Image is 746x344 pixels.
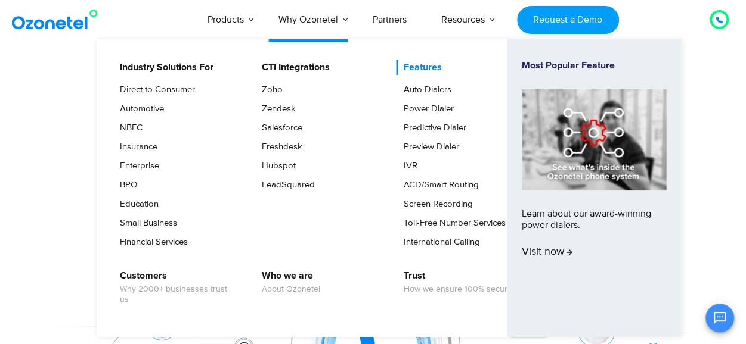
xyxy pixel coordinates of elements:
[522,246,572,259] span: Visit now
[396,140,461,154] a: Preview Dialer
[254,268,322,296] a: Who we areAbout Ozonetel
[705,304,734,332] button: Open chat
[396,235,482,249] a: International Calling
[396,178,481,192] a: ACD/Smart Routing
[396,197,475,211] a: Screen Recording
[120,284,237,305] span: Why 2000+ businesses trust us
[396,121,468,135] a: Predictive Dialer
[396,159,419,173] a: IVR
[396,268,518,296] a: TrustHow we ensure 100% security
[522,89,666,190] img: phone-system-min.jpg
[42,76,704,114] div: Orchestrate Intelligent
[112,178,139,192] a: BPO
[396,60,444,75] a: Features
[112,121,144,135] a: NBFC
[112,216,179,230] a: Small Business
[396,216,507,230] a: Toll-Free Number Services
[254,178,317,192] a: LeadSquared
[112,268,239,307] a: CustomersWhy 2000+ businesses trust us
[42,164,704,177] div: Turn every conversation into a growth engine for your enterprise.
[254,121,304,135] a: Salesforce
[112,140,159,154] a: Insurance
[112,159,161,173] a: Enterprise
[254,102,298,116] a: Zendesk
[112,197,160,211] a: Education
[404,284,516,295] span: How we ensure 100% security
[254,60,332,75] a: CTI Integrations
[396,102,456,116] a: Power Dialer
[522,60,666,316] a: Most Popular FeatureLearn about our award-winning power dialers.Visit now
[254,140,304,154] a: Freshdesk
[112,235,190,249] a: Financial Services
[396,83,453,97] a: Auto Dialers
[42,107,704,164] div: Customer Experiences
[262,284,320,295] span: About Ozonetel
[112,83,197,97] a: Direct to Consumer
[112,60,215,75] a: Industry Solutions For
[254,83,284,97] a: Zoho
[112,102,166,116] a: Automotive
[254,159,298,173] a: Hubspot
[517,6,619,34] a: Request a Demo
